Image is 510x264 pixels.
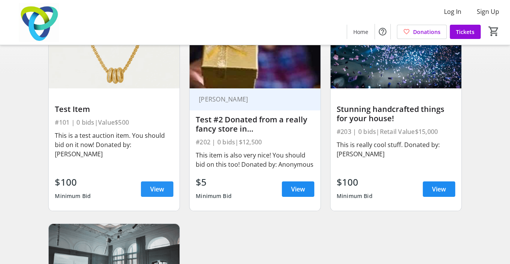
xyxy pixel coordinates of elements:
[432,184,446,194] span: View
[55,117,173,128] div: #101 | 0 bids | Value $500
[196,115,314,134] div: Test #2 Donated from a really fancy store in [GEOGRAPHIC_DATA]
[353,28,368,36] span: Home
[282,181,314,197] a: View
[141,181,173,197] a: View
[337,126,455,137] div: #203 | 0 bids | Retail Value $15,000
[55,105,173,114] div: Test Item
[438,5,468,18] button: Log In
[423,181,455,197] a: View
[196,137,314,147] div: #202 | 0 bids | $12,500
[291,184,305,194] span: View
[397,25,447,39] a: Donations
[55,189,91,203] div: Minimum Bid
[55,131,173,159] div: This is a test auction item. You should bid on it now! Donated by: [PERSON_NAME]
[330,15,461,88] img: Stunning handcrafted things for your house!
[190,15,320,88] img: Test #2 Donated from a really fancy store in mississauga
[150,184,164,194] span: View
[196,151,314,169] div: This item is also very nice! You should bid on this too! Donated by: Anonymous
[5,3,73,42] img: Trillium Health Partners Foundation's Logo
[471,5,505,18] button: Sign Up
[337,105,455,123] div: Stunning handcrafted things for your house!
[450,25,481,39] a: Tickets
[337,189,373,203] div: Minimum Bid
[196,175,232,189] div: $5
[196,95,305,103] div: [PERSON_NAME]
[49,15,180,88] img: Test Item
[413,28,441,36] span: Donations
[477,7,499,16] span: Sign Up
[196,189,232,203] div: Minimum Bid
[337,140,455,159] div: This is really cool stuff. Donated by: [PERSON_NAME]
[55,175,91,189] div: $100
[375,24,390,39] button: Help
[487,24,501,38] button: Cart
[347,25,374,39] a: Home
[456,28,474,36] span: Tickets
[337,175,373,189] div: $100
[444,7,461,16] span: Log In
